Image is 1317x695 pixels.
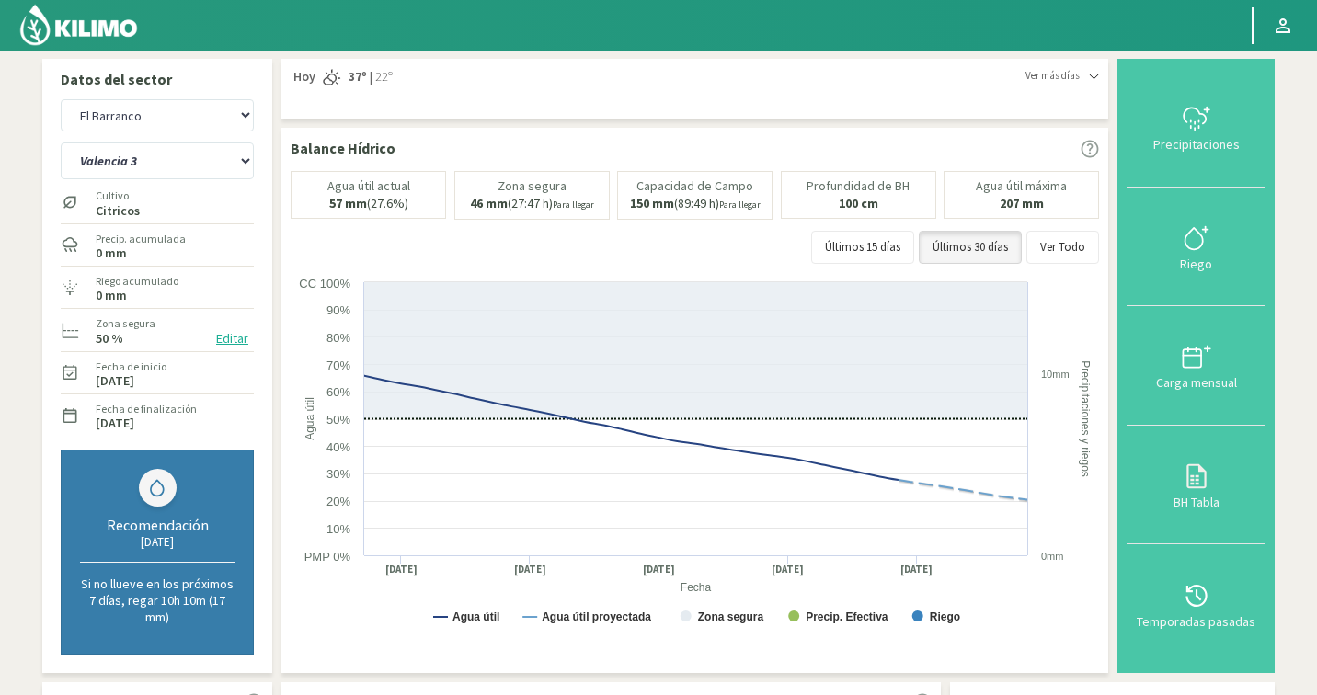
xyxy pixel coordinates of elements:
[211,328,254,349] button: Editar
[1000,195,1044,211] b: 207 mm
[80,575,235,625] p: Si no llueve en los próximos 7 días, regar 10h 10m (17 mm)
[385,563,418,576] text: [DATE]
[326,331,350,345] text: 80%
[514,563,546,576] text: [DATE]
[327,179,410,193] p: Agua útil actual
[630,197,761,211] p: (89:49 h)
[1041,369,1070,380] text: 10mm
[470,195,508,211] b: 46 mm
[326,413,350,427] text: 50%
[326,495,350,508] text: 20%
[1127,188,1265,307] button: Riego
[18,3,139,47] img: Kilimo
[1132,615,1260,628] div: Temporadas pasadas
[1132,496,1260,508] div: BH Tabla
[719,199,761,211] small: Para llegar
[96,231,186,247] label: Precip. acumulada
[96,188,140,204] label: Cultivo
[96,417,134,429] label: [DATE]
[329,197,408,211] p: (27.6%)
[326,440,350,454] text: 40%
[370,68,372,86] span: |
[291,137,395,159] p: Balance Hídrico
[643,563,675,576] text: [DATE]
[326,303,350,317] text: 90%
[326,467,350,481] text: 30%
[96,247,127,259] label: 0 mm
[542,610,651,623] text: Agua útil proyectada
[452,610,499,623] text: Agua útil
[96,375,134,387] label: [DATE]
[1127,68,1265,188] button: Precipitaciones
[96,359,166,375] label: Fecha de inicio
[96,290,127,302] label: 0 mm
[96,315,155,332] label: Zona segura
[299,277,350,291] text: CC 100%
[80,516,235,534] div: Recomendación
[681,581,712,594] text: Fecha
[839,195,878,211] b: 100 cm
[1026,231,1099,264] button: Ver Todo
[1127,306,1265,426] button: Carga mensual
[553,199,594,211] small: Para llegar
[96,401,197,417] label: Fecha de finalización
[976,179,1067,193] p: Agua útil máxima
[698,610,764,623] text: Zona segura
[1127,544,1265,664] button: Temporadas pasadas
[1041,551,1063,562] text: 0mm
[80,534,235,550] div: [DATE]
[772,563,804,576] text: [DATE]
[630,195,674,211] b: 150 mm
[1127,426,1265,545] button: BH Tabla
[326,522,350,536] text: 10%
[930,610,960,623] text: Riego
[470,197,594,211] p: (27:47 h)
[1025,68,1080,84] span: Ver más días
[96,205,140,217] label: Citricos
[303,397,316,440] text: Agua útil
[304,550,351,564] text: PMP 0%
[1132,376,1260,389] div: Carga mensual
[349,68,367,85] strong: 37º
[636,179,753,193] p: Capacidad de Campo
[61,68,254,90] p: Datos del sector
[291,68,315,86] span: Hoy
[498,179,567,193] p: Zona segura
[919,231,1022,264] button: Últimos 30 días
[1079,360,1092,477] text: Precipitaciones y riegos
[900,563,933,576] text: [DATE]
[96,333,123,345] label: 50 %
[96,273,178,290] label: Riego acumulado
[1132,138,1260,151] div: Precipitaciones
[329,195,367,211] b: 57 mm
[372,68,393,86] span: 22º
[811,231,914,264] button: Últimos 15 días
[326,359,350,372] text: 70%
[326,385,350,399] text: 60%
[1132,257,1260,270] div: Riego
[807,179,910,193] p: Profundidad de BH
[806,610,888,623] text: Precip. Efectiva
